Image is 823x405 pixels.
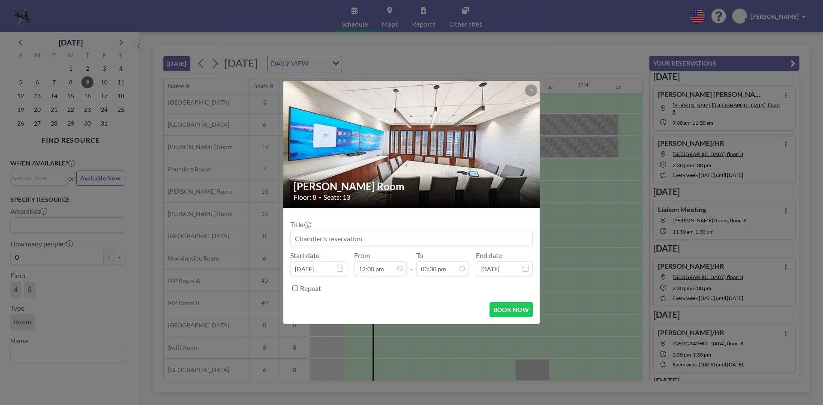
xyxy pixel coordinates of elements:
label: To [416,251,423,260]
label: Title [290,220,310,229]
img: 537.jpg [283,48,541,241]
label: From [354,251,370,260]
label: Start date [290,251,319,260]
button: BOOK NOW [490,302,533,317]
span: • [318,194,321,201]
h2: [PERSON_NAME] Room [294,180,530,193]
label: Repeat [300,284,321,293]
span: Floor: 8 [294,193,316,201]
span: - [410,254,413,273]
input: Chandler's reservation [291,231,532,246]
span: Seats: 13 [324,193,350,201]
label: End date [476,251,502,260]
